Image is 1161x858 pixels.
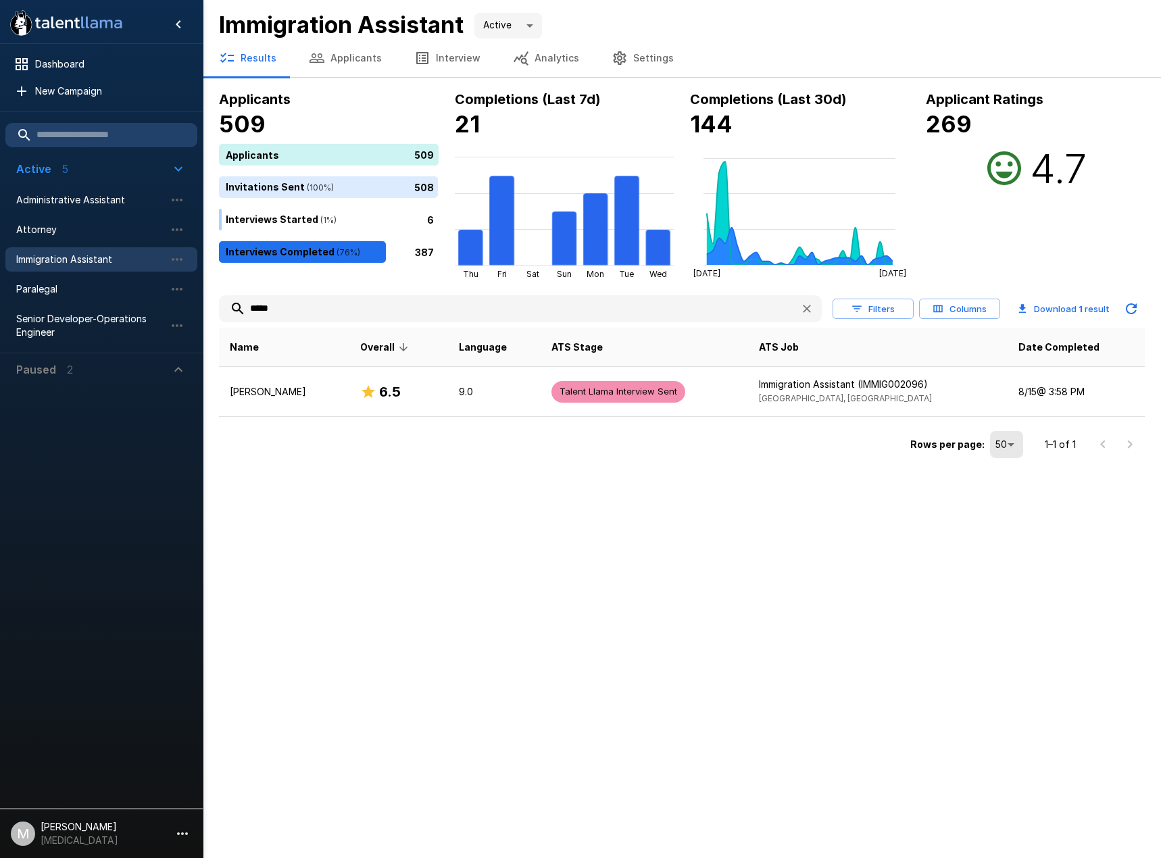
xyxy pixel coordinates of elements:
[1018,339,1100,355] span: Date Completed
[910,438,985,451] p: Rows per page:
[497,39,595,77] button: Analytics
[833,299,914,320] button: Filters
[557,269,572,279] tspan: Sun
[693,268,720,278] tspan: [DATE]
[990,431,1023,458] div: 50
[474,13,542,39] div: Active
[926,91,1043,107] b: Applicant Ratings
[415,245,434,259] p: 387
[455,91,601,107] b: Completions (Last 7d)
[203,39,293,77] button: Results
[587,269,604,279] tspan: Mon
[619,269,634,279] tspan: Tue
[414,180,434,194] p: 508
[230,339,259,355] span: Name
[551,339,603,355] span: ATS Stage
[649,269,667,279] tspan: Wed
[1045,438,1076,451] p: 1–1 of 1
[230,385,339,399] p: [PERSON_NAME]
[427,212,434,226] p: 6
[526,269,539,279] tspan: Sat
[219,11,464,39] b: Immigration Assistant
[926,110,972,138] b: 269
[1008,367,1145,417] td: 8/15 @ 3:58 PM
[293,39,398,77] button: Applicants
[690,110,733,138] b: 144
[219,110,266,138] b: 509
[759,378,997,391] p: Immigration Assistant (IMMIG002096)
[1118,295,1145,322] button: Updated Today - 4:37 PM
[1012,295,1115,322] button: Download 1 result
[1030,144,1087,193] h2: 4.7
[595,39,690,77] button: Settings
[360,339,412,355] span: Overall
[462,269,478,279] tspan: Thu
[455,110,480,138] b: 21
[690,91,847,107] b: Completions (Last 30d)
[497,269,506,279] tspan: Fri
[459,385,530,399] p: 9.0
[379,381,401,403] h6: 6.5
[1079,303,1083,314] b: 1
[879,268,906,278] tspan: [DATE]
[398,39,497,77] button: Interview
[551,385,685,398] span: Talent Llama Interview Sent
[919,299,1000,320] button: Columns
[759,339,799,355] span: ATS Job
[414,147,434,161] p: 509
[459,339,507,355] span: Language
[759,393,932,403] span: [GEOGRAPHIC_DATA], [GEOGRAPHIC_DATA]
[219,91,291,107] b: Applicants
